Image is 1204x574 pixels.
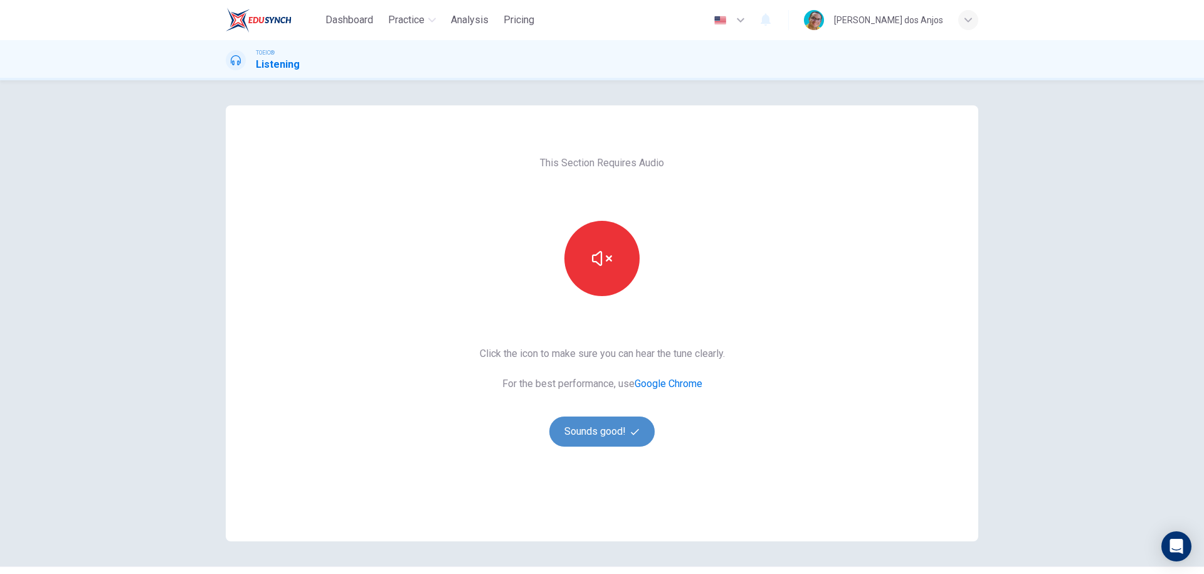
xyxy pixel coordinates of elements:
span: Practice [388,13,425,28]
img: Profile picture [804,10,824,30]
span: Dashboard [325,13,373,28]
span: This Section Requires Audio [540,156,664,171]
img: en [712,16,728,25]
span: For the best performance, use [480,376,725,391]
span: TOEIC® [256,48,275,57]
span: Click the icon to make sure you can hear the tune clearly. [480,346,725,361]
span: Pricing [504,13,534,28]
h1: Listening [256,57,300,72]
button: Dashboard [320,9,378,31]
a: Google Chrome [635,378,702,390]
img: EduSynch logo [226,8,292,33]
button: Analysis [446,9,494,31]
button: Sounds good! [549,417,655,447]
button: Pricing [499,9,539,31]
a: EduSynch logo [226,8,320,33]
span: Analysis [451,13,488,28]
button: Practice [383,9,441,31]
div: Open Intercom Messenger [1161,531,1191,561]
div: [PERSON_NAME] dos Anjos [834,13,943,28]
